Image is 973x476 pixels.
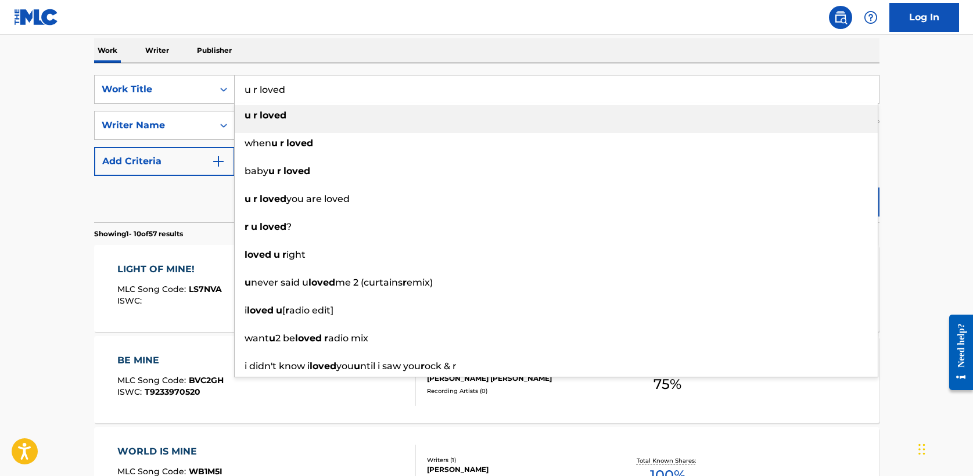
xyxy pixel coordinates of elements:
strong: u [354,360,360,372]
strong: r [253,193,257,204]
strong: r [245,221,249,232]
strong: r [277,165,281,176]
p: Writer [142,38,173,63]
strong: r [253,110,257,121]
span: MLC Song Code : [117,375,189,385]
span: want [245,333,269,344]
span: ock & r [425,360,457,372]
a: Public Search [829,6,852,29]
span: ight [286,249,306,260]
img: 9d2ae6d4665cec9f34b9.svg [211,154,225,168]
iframe: Resource Center [940,306,973,399]
div: Writer Name [102,118,206,132]
strong: u [251,221,257,232]
span: ISWC : [117,387,145,397]
span: LS7NVA [189,284,222,294]
span: adio edit] [289,305,333,316]
div: [PERSON_NAME] [PERSON_NAME] [427,373,602,384]
strong: loved [260,221,286,232]
a: Log In [889,3,959,32]
span: adio mix [328,333,368,344]
button: Add Criteria [94,147,235,176]
span: you are loved [286,193,350,204]
div: WORLD IS MINE [117,445,222,459]
div: [PERSON_NAME] [427,464,602,475]
strong: u [268,165,275,176]
div: Writers ( 1 ) [427,456,602,464]
img: search [834,10,848,24]
div: Work Title [102,82,206,96]
p: Work [94,38,121,63]
strong: loved [286,138,313,149]
span: emix) [407,277,433,288]
a: BE MINEMLC Song Code:BVC2GHISWC:T9233970520Writers (2)[PERSON_NAME] [PERSON_NAME]Recording Artist... [94,336,879,423]
form: Search Form [94,75,879,222]
strong: r [421,360,425,372]
strong: loved [247,305,274,316]
strong: r [280,138,284,149]
strong: u [271,138,278,149]
strong: u [276,305,282,316]
span: baby [245,165,268,176]
span: MLC Song Code : [117,284,189,294]
span: ntil i saw you [360,360,421,372]
div: Recording Artists ( 0 ) [427,387,602,395]
strong: loved [245,249,271,260]
strong: u [245,110,251,121]
strong: r [282,249,286,260]
strong: r [403,277,407,288]
span: [ [282,305,285,316]
img: MLC Logo [14,9,59,26]
div: BE MINE [117,354,224,367]
span: me 2 (curtains [335,277,403,288]
p: Showing 1 - 10 of 57 results [94,229,183,239]
span: you [336,360,354,372]
div: LIGHT OF MINE! [117,262,222,276]
span: never said u [251,277,308,288]
strong: loved [283,165,310,176]
strong: loved [260,110,286,121]
strong: loved [295,333,322,344]
div: Drag [918,432,925,467]
span: i [245,305,247,316]
strong: u [274,249,280,260]
strong: u [245,193,251,204]
strong: r [285,305,289,316]
iframe: Chat Widget [915,420,973,476]
strong: loved [260,193,286,204]
span: ? [286,221,292,232]
span: when [245,138,271,149]
span: ISWC : [117,295,145,306]
img: help [864,10,878,24]
span: i didn't know i [245,360,310,372]
p: Total Known Shares: [637,456,699,465]
strong: loved [308,277,335,288]
div: Help [859,6,882,29]
strong: u [245,277,251,288]
strong: r [324,333,328,344]
span: T9233970520 [145,387,200,397]
strong: u [269,333,275,344]
a: LIGHT OF MINE!MLC Song Code:LS7NVAISWC:Writers (5)[PERSON_NAME], [PERSON_NAME], [PERSON_NAME], [P... [94,245,879,332]
span: 2 be [275,333,295,344]
strong: loved [310,360,336,372]
span: BVC2GH [189,375,224,385]
span: 75 % [654,374,681,395]
p: Publisher [193,38,235,63]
